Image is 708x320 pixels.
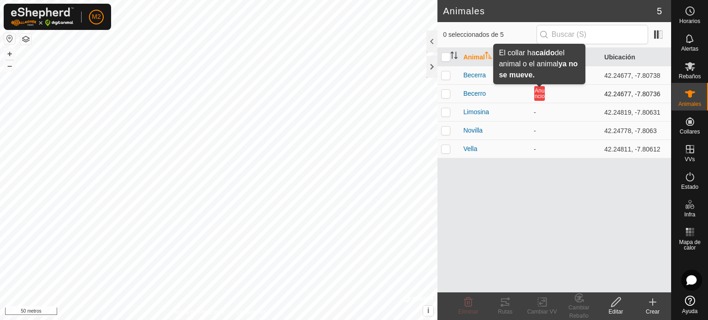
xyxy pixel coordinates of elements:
font: Rutas [498,308,512,315]
font: Cambiar Rebaño [568,304,589,319]
font: – [7,61,12,70]
font: + [7,49,12,58]
button: Capas del Mapa [20,34,31,45]
font: Ubicación [604,53,635,60]
font: - [534,109,536,116]
p-sorticon: Activar para ordenar [556,53,563,60]
font: i [427,307,429,314]
font: VVs [684,156,695,163]
button: Anuncio [534,86,544,101]
font: Vella [463,145,477,152]
font: 42.24778, -7.8063 [604,127,657,134]
p-sorticon: Activar para ordenar [450,53,458,60]
a: Ayuda [672,292,708,318]
font: 42.24677, -7.80738 [604,72,660,79]
a: Política de Privacidad [171,308,224,316]
p-sorticon: Activar para ordenar [485,53,492,60]
font: 42.24677, -7.80736 [604,90,660,98]
font: M2 [92,13,100,20]
font: Becerra [463,71,486,79]
font: - [534,145,536,153]
font: Animal [463,53,485,61]
font: Estado [681,184,698,190]
font: Mapa de calor [679,239,701,251]
font: Limosina [463,108,489,116]
a: Contáctanos [236,308,266,316]
font: - [534,127,536,134]
button: i [423,306,433,316]
font: 5 [657,6,662,16]
button: Anuncio [534,68,544,82]
font: Becerro [463,90,486,97]
font: Editar [608,308,623,315]
font: Crear [646,308,660,315]
font: 42.24811, -7.80612 [604,145,660,153]
font: 42.24819, -7.80631 [604,109,660,116]
font: Eliminar [458,308,478,315]
font: Infra [684,211,695,218]
img: Logotipo de Gallagher [11,7,74,26]
font: Contáctanos [236,309,266,315]
font: Anuncio [535,87,545,99]
font: Cambiar VV [527,308,557,315]
font: Horarios [679,18,700,24]
font: 0 seleccionados de 5 [443,31,504,38]
font: Alertas [681,46,698,52]
font: Animales [443,6,485,16]
font: Novilla [463,127,483,134]
font: Animales [678,101,701,107]
font: Anuncio [535,69,545,81]
button: – [4,60,15,71]
font: Rebaños [678,73,701,80]
font: Política de Privacidad [171,309,224,315]
font: Alertas [534,53,555,61]
button: Restablecer mapa [4,33,15,44]
font: Ayuda [682,308,698,314]
input: Buscar (S) [537,25,648,44]
button: + [4,48,15,59]
font: Collares [679,128,700,135]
